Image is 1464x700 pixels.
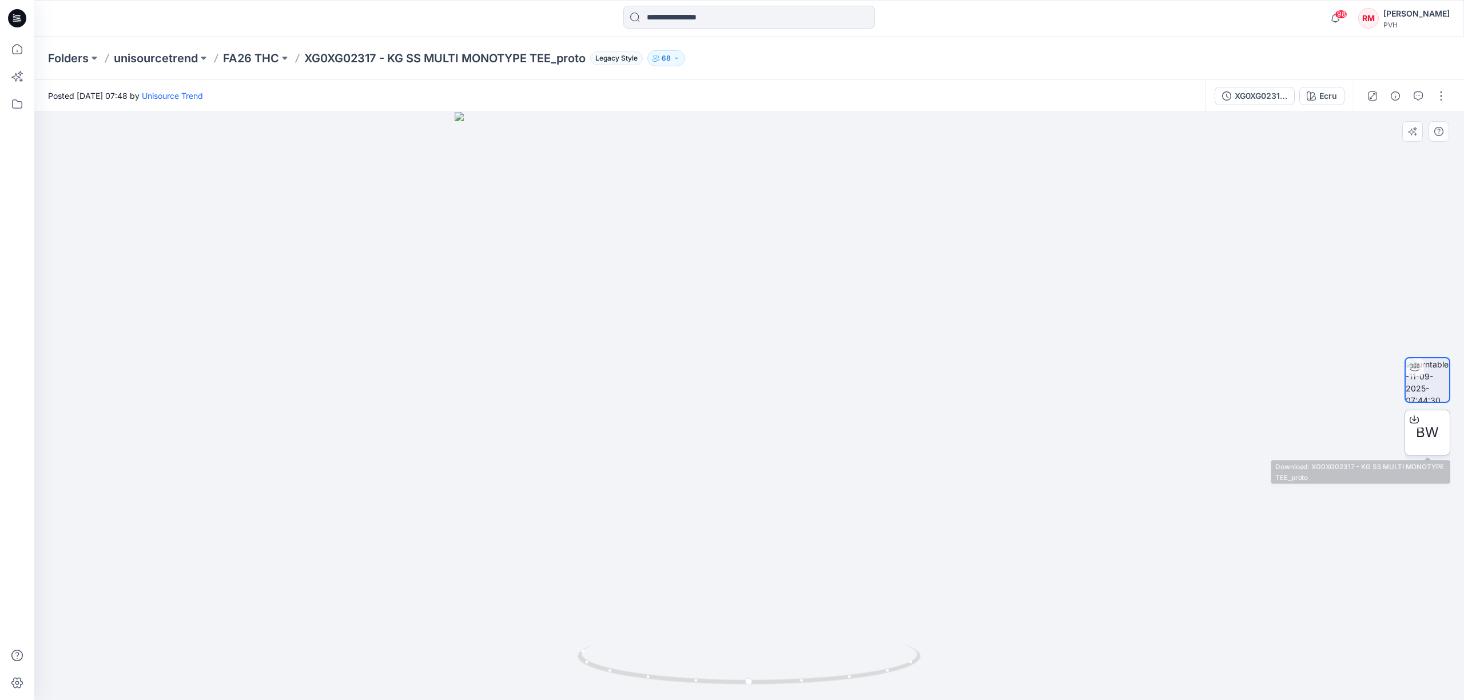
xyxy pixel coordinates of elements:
[142,91,203,101] a: Unisource Trend
[1406,358,1449,402] img: turntable-11-09-2025-07:44:30
[1416,422,1439,443] span: BW
[662,52,671,65] p: 68
[647,50,685,66] button: 68
[1386,87,1405,105] button: Details
[1299,87,1344,105] button: Ecru
[590,51,643,65] span: Legacy Style
[1235,90,1287,102] div: XG0XG02317 - KG SS MULTI MONOTYPE TEE_proto
[586,50,643,66] button: Legacy Style
[1215,87,1295,105] button: XG0XG02317 - KG SS MULTI MONOTYPE TEE_proto
[48,90,203,102] span: Posted [DATE] 07:48 by
[1319,90,1337,102] div: Ecru
[48,50,89,66] a: Folders
[223,50,279,66] a: FA26 THC
[1383,7,1450,21] div: [PERSON_NAME]
[114,50,198,66] a: unisourcetrend
[1383,21,1450,29] div: PVH
[304,50,586,66] p: XG0XG02317 - KG SS MULTI MONOTYPE TEE_proto
[1358,8,1379,29] div: RM
[1335,10,1347,19] span: 98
